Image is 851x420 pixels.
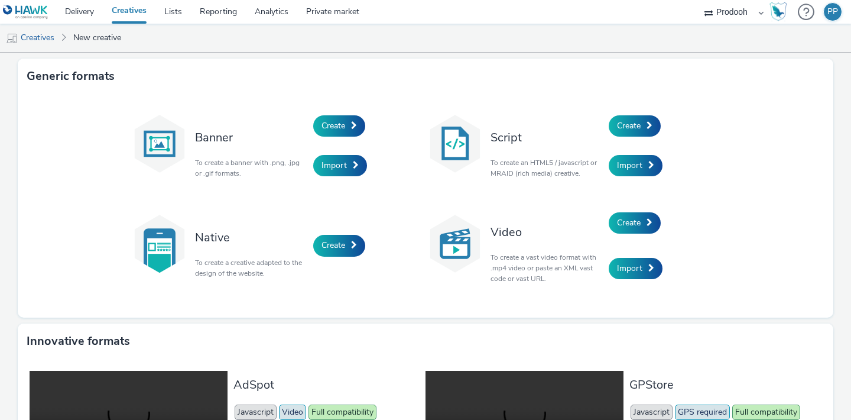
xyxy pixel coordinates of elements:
a: Import [313,155,367,176]
h3: AdSpot [233,377,420,393]
span: GPS required [675,405,730,420]
img: banner.svg [130,114,189,173]
span: Full compatibility [732,405,800,420]
span: Import [617,263,642,274]
span: Create [617,217,641,228]
p: To create a creative adapted to the design of the website. [195,257,307,279]
a: Create [609,115,661,137]
a: New creative [67,24,127,52]
h3: GPStore [629,377,816,393]
span: Create [617,120,641,131]
img: video.svg [425,214,485,273]
p: To create a banner with .png, .jpg or .gif formats. [195,157,307,179]
h3: Script [491,130,603,146]
img: Hawk Academy [769,2,787,21]
a: Import [609,155,662,176]
span: Import [321,160,347,171]
span: Full compatibility [308,405,376,420]
a: Create [313,235,365,256]
span: Video [279,405,306,420]
h3: Video [491,224,603,240]
span: Create [321,240,345,251]
a: Hawk Academy [769,2,792,21]
img: mobile [6,33,18,44]
h3: Innovative formats [27,332,130,350]
p: To create an HTML5 / javascript or MRAID (rich media) creative. [491,157,603,179]
img: code.svg [425,114,485,173]
span: Javascript [235,405,277,420]
a: Import [609,258,662,279]
span: Import [617,160,642,171]
span: Create [321,120,345,131]
h3: Banner [195,130,307,146]
a: Create [609,212,661,234]
h3: Generic formats [27,67,115,85]
span: Javascript [631,405,673,420]
p: To create a vast video format with .mp4 video or paste an XML vast code or vast URL. [491,252,603,284]
div: PP [827,3,838,21]
h3: Native [195,230,307,245]
img: undefined Logo [3,5,48,20]
a: Create [313,115,365,137]
img: native.svg [130,214,189,273]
